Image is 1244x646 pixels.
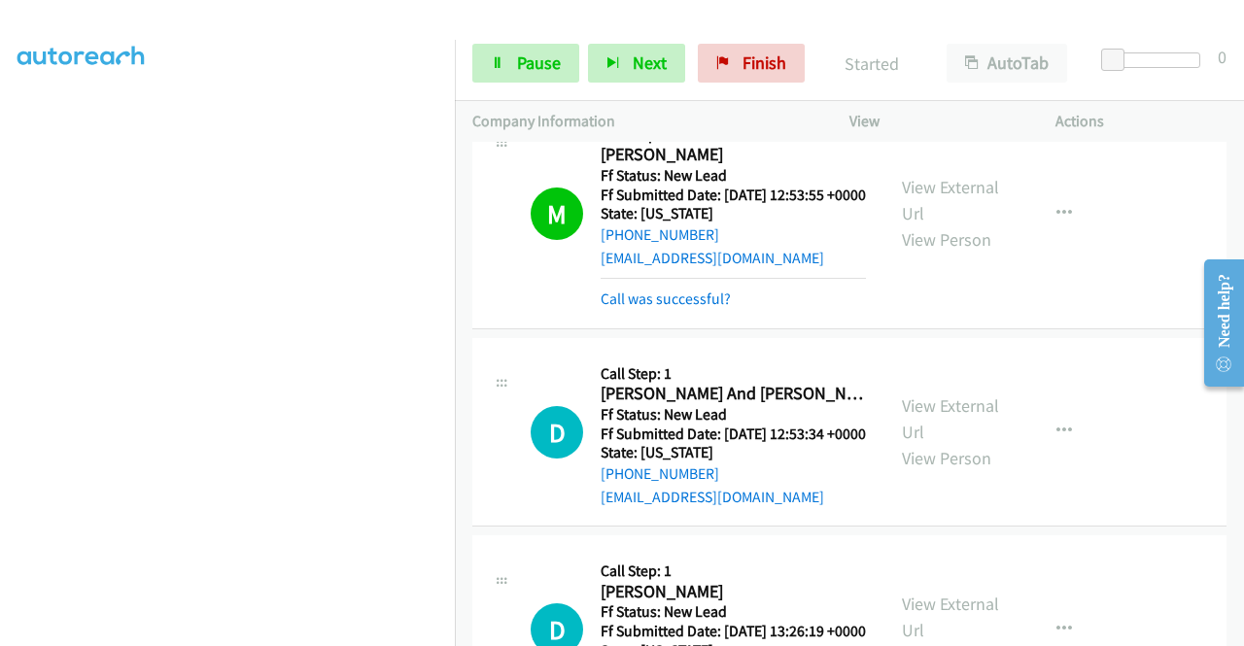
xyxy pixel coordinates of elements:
a: [EMAIL_ADDRESS][DOMAIN_NAME] [601,249,824,267]
div: The call is yet to be attempted [531,406,583,459]
h5: Ff Status: New Lead [601,602,866,622]
h5: Ff Submitted Date: [DATE] 12:53:55 +0000 [601,186,866,205]
h5: Ff Submitted Date: [DATE] 12:53:34 +0000 [601,425,867,444]
span: Finish [743,51,786,74]
a: View External Url [902,593,999,641]
span: Pause [517,51,561,74]
h5: Ff Status: New Lead [601,166,866,186]
h5: Call Step: 1 [601,364,867,384]
a: Pause [472,44,579,83]
h2: [PERSON_NAME] And [PERSON_NAME] [601,383,867,405]
h5: State: [US_STATE] [601,204,866,223]
button: Next [588,44,685,83]
h5: State: [US_STATE] [601,443,867,462]
h5: Ff Submitted Date: [DATE] 13:26:19 +0000 [601,622,866,641]
a: Call was successful? [601,289,731,308]
h1: M [531,187,583,240]
a: View External Url [902,394,999,443]
span: Next [633,51,667,74]
a: Finish [698,44,805,83]
h1: D [531,406,583,459]
p: Company Information [472,110,814,133]
h5: Ff Status: New Lead [601,405,867,425]
a: View Person [902,447,991,469]
button: AutoTab [947,44,1067,83]
p: View [849,110,1020,133]
a: [PHONE_NUMBER] [601,225,719,244]
a: [EMAIL_ADDRESS][DOMAIN_NAME] [601,488,824,506]
p: Started [831,51,912,77]
h5: Call Step: 1 [601,561,866,581]
div: 0 [1218,44,1227,70]
h2: [PERSON_NAME] [601,581,866,603]
a: View Person [902,228,991,251]
div: Delay between calls (in seconds) [1111,52,1200,68]
p: Actions [1055,110,1227,133]
a: View External Url [902,176,999,224]
h2: [PERSON_NAME] [601,144,866,166]
iframe: Resource Center [1189,246,1244,400]
a: [PHONE_NUMBER] [601,464,719,483]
